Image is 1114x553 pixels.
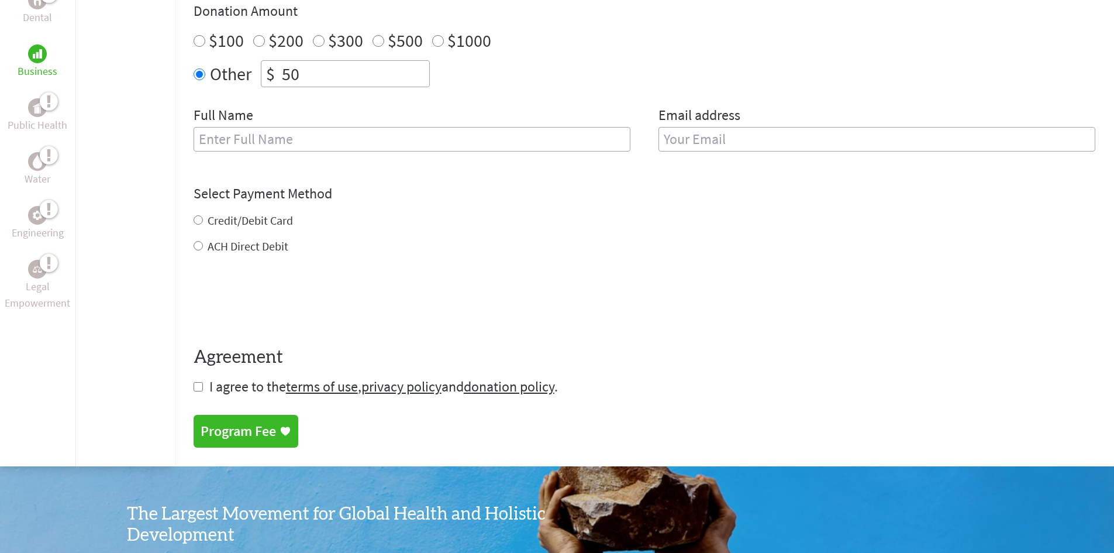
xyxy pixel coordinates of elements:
h4: Agreement [194,347,1095,368]
a: donation policy [464,377,554,396]
img: Legal Empowerment [33,266,42,273]
label: $100 [209,29,244,51]
div: Legal Empowerment [28,260,47,279]
div: Engineering [28,206,47,225]
div: Program Fee [201,422,276,441]
label: Credit/Debit Card [208,213,293,228]
img: Business [33,49,42,59]
div: Water [28,152,47,171]
p: Public Health [8,117,67,133]
label: $1000 [447,29,491,51]
img: Engineering [33,211,42,220]
span: I agree to the , and . [209,377,558,396]
input: Your Email [658,127,1095,152]
div: Public Health [28,98,47,117]
p: Engineering [12,225,64,241]
a: terms of use [286,377,358,396]
img: Water [33,154,42,168]
iframe: reCAPTCHA [194,278,371,324]
img: Public Health [33,102,42,114]
a: Public HealthPublic Health [8,98,67,133]
a: EngineeringEngineering [12,206,64,241]
p: Dental [23,9,52,26]
label: Email address [658,106,740,127]
p: Business [18,63,57,80]
label: Full Name [194,106,253,127]
p: Legal Empowerment [2,279,73,311]
div: $ [261,61,280,87]
label: $500 [388,29,423,51]
a: WaterWater [25,152,50,187]
label: $200 [268,29,303,51]
h4: Select Payment Method [194,184,1095,203]
a: BusinessBusiness [18,44,57,80]
label: ACH Direct Debit [208,239,288,253]
label: $300 [328,29,363,51]
label: Other [210,60,251,87]
input: Enter Amount [280,61,429,87]
input: Enter Full Name [194,127,630,152]
a: privacy policy [361,377,442,396]
p: Water [25,171,50,187]
h4: Donation Amount [194,2,1095,20]
h3: The Largest Movement for Global Health and Holistic Development [127,504,557,546]
div: Business [28,44,47,63]
a: Program Fee [194,415,298,448]
a: Legal EmpowermentLegal Empowerment [2,260,73,311]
